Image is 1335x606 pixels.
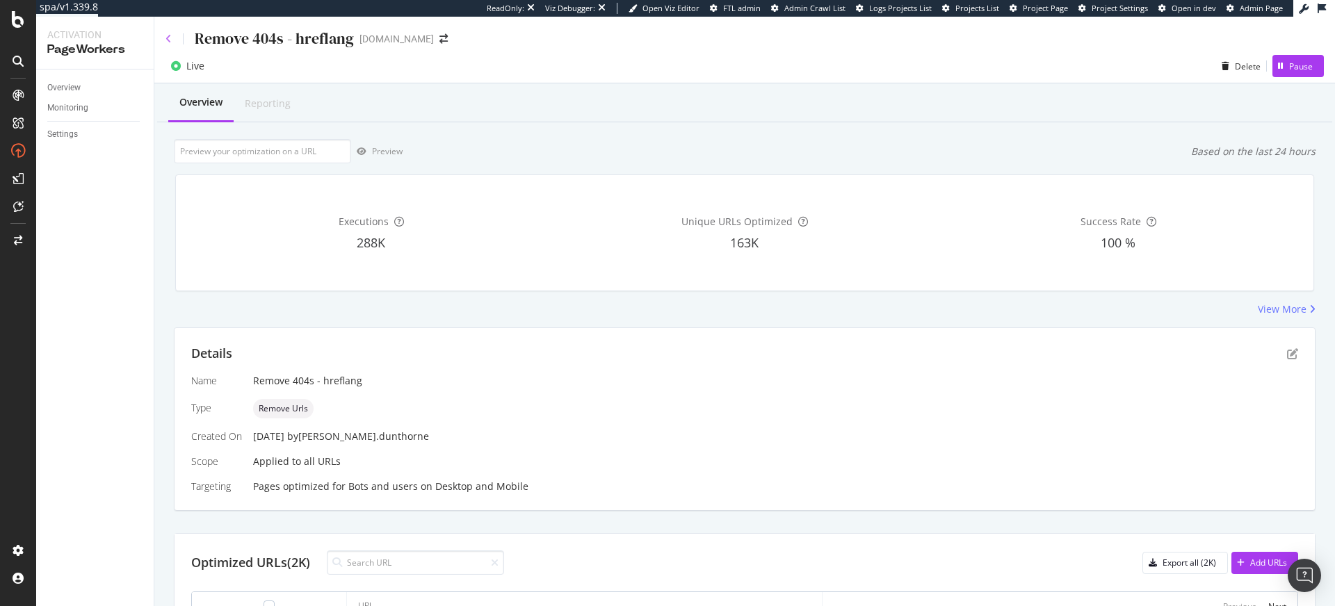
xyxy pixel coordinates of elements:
button: Pause [1272,55,1324,77]
a: Admin Crawl List [771,3,845,14]
span: FTL admin [723,3,761,13]
div: ReadOnly: [487,3,524,14]
span: Project Settings [1092,3,1148,13]
button: Export all (2K) [1142,552,1228,574]
span: Admin Page [1240,3,1283,13]
button: Add URLs [1231,552,1298,574]
div: Monitoring [47,101,88,115]
span: Open Viz Editor [642,3,699,13]
div: [DOMAIN_NAME] [359,32,434,46]
span: Logs Projects List [869,3,932,13]
a: Project Page [1010,3,1068,14]
div: neutral label [253,399,314,418]
div: View More [1258,302,1306,316]
div: Details [191,345,232,363]
div: Name [191,374,242,388]
div: Type [191,401,242,415]
div: [DATE] [253,429,1298,443]
div: Optimized URLs (2K) [191,554,310,572]
div: Pause [1289,60,1313,72]
div: Remove 404s - hreflang [195,28,354,49]
a: Project Settings [1078,3,1148,14]
span: Admin Crawl List [784,3,845,13]
input: Search URL [327,550,504,575]
div: Export all (2K) [1163,557,1216,568]
span: 163K [730,234,759,251]
div: Live [186,59,204,73]
span: Projects List [955,3,999,13]
a: Open in dev [1158,3,1216,14]
button: Preview [351,140,403,163]
div: Preview [372,145,403,157]
div: Pages optimized for on [253,480,1298,493]
button: Delete [1216,55,1261,77]
div: pen-to-square [1287,348,1298,359]
div: Delete [1235,60,1261,72]
a: Settings [47,127,144,142]
a: FTL admin [710,3,761,14]
a: Monitoring [47,101,144,115]
a: Logs Projects List [856,3,932,14]
div: Bots and users [348,480,418,493]
span: Executions [339,215,389,228]
div: Viz Debugger: [545,3,595,14]
div: Scope [191,454,242,468]
div: Open Intercom Messenger [1288,559,1321,592]
span: Project Page [1023,3,1068,13]
span: Open in dev [1172,3,1216,13]
div: arrow-right-arrow-left [439,34,448,44]
span: 288K [357,234,385,251]
span: 100 % [1101,234,1135,251]
a: View More [1258,302,1316,316]
div: Created On [191,429,242,443]
div: Desktop and Mobile [435,480,528,493]
a: Open Viz Editor [629,3,699,14]
div: Overview [47,81,81,95]
div: PageWorkers [47,42,143,58]
div: Settings [47,127,78,142]
div: Reporting [245,97,291,110]
div: Based on the last 24 hours [1191,145,1316,158]
a: Admin Page [1227,3,1283,14]
span: Success Rate [1081,215,1141,228]
a: Overview [47,81,144,95]
div: Add URLs [1250,557,1287,568]
span: Unique URLs Optimized [681,215,793,228]
div: Overview [179,95,222,109]
div: Activation [47,28,143,42]
span: Remove Urls [259,404,308,413]
div: Targeting [191,480,242,493]
a: Projects List [942,3,999,14]
div: by [PERSON_NAME].dunthorne [287,429,429,443]
div: Remove 404s - hreflang [253,374,1298,388]
div: Applied to all URLs [191,374,1298,493]
input: Preview your optimization on a URL [174,139,351,163]
a: Click to go back [165,34,172,44]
